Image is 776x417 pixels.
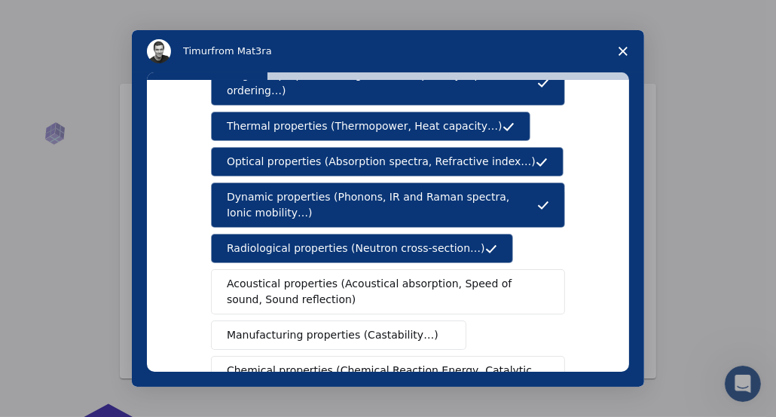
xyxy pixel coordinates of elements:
[211,147,564,176] button: Optical properties (Absorption spectra, Refractive index…)
[211,320,466,350] button: Manufacturing properties (Castability…)
[227,241,485,256] span: Radiological properties (Neutron cross-section…)
[227,118,503,134] span: Thermal properties (Thermopower, Heat capacity…)
[227,327,438,343] span: Manufacturing properties (Castability…)
[211,182,565,228] button: Dynamic properties (Phonons, IR and Raman spectra, Ionic mobility…)
[211,45,271,57] span: from Mat3ra
[227,363,539,394] span: Chemical properties (Chemical Reaction Energy, Catalytic activity…)
[211,269,565,314] button: Acoustical properties (Acoustical absorption, Speed of sound, Sound reflection)
[227,189,537,221] span: Dynamic properties (Phonons, IR and Raman spectra, Ionic mobility…)
[211,60,565,106] button: Magnetic properties (Magnetic susceptibility, Spin ordering…)
[211,112,530,141] button: Thermal properties (Thermopower, Heat capacity…)
[227,67,537,99] span: Magnetic properties (Magnetic susceptibility, Spin ordering…)
[602,30,644,72] span: Close survey
[211,356,565,401] button: Chemical properties (Chemical Reaction Energy, Catalytic activity…)
[227,154,536,170] span: Optical properties (Absorption spectra, Refractive index…)
[147,39,171,63] img: Profile image for Timur
[183,45,211,57] span: Timur
[227,276,540,308] span: Acoustical properties (Acoustical absorption, Speed of sound, Sound reflection)
[211,234,513,263] button: Radiological properties (Neutron cross-section…)
[30,11,84,24] span: Support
